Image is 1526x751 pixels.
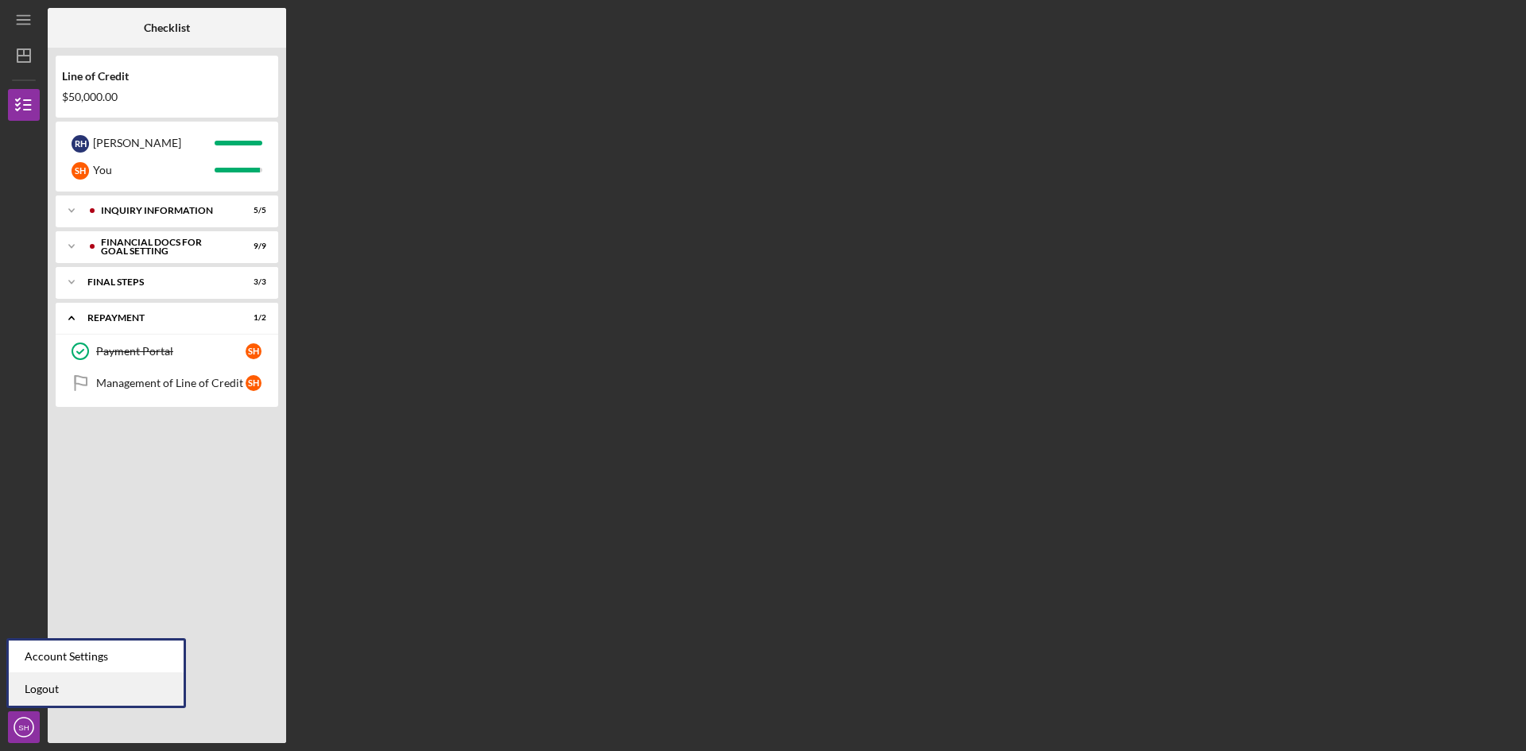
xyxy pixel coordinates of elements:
[18,723,29,732] text: SH
[72,162,89,180] div: S H
[93,157,215,184] div: You
[9,641,184,673] div: Account Settings
[62,70,272,83] div: Line of Credit
[238,206,266,215] div: 5 / 5
[238,242,266,251] div: 9 / 9
[62,91,272,103] div: $50,000.00
[246,343,261,359] div: S H
[64,335,270,367] a: Payment PortalSH
[101,206,227,215] div: INQUIRY INFORMATION
[96,377,246,389] div: Management of Line of Credit
[9,673,184,706] a: Logout
[72,135,89,153] div: R H
[8,711,40,743] button: SH
[101,238,227,256] div: Financial Docs for Goal Setting
[87,277,227,287] div: FINAL STEPS
[238,277,266,287] div: 3 / 3
[87,313,227,323] div: Repayment
[144,21,190,34] b: Checklist
[246,375,261,391] div: S H
[96,345,246,358] div: Payment Portal
[64,367,270,399] a: Management of Line of CreditSH
[93,130,215,157] div: [PERSON_NAME]
[238,313,266,323] div: 1 / 2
